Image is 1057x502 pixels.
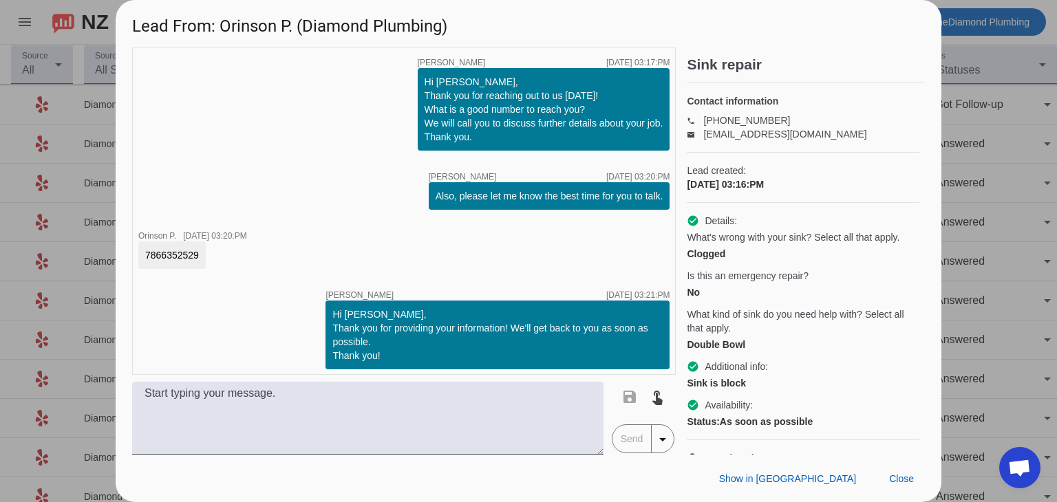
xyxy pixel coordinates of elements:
span: Is this an emergency repair? [687,269,809,283]
div: [DATE] 03:17:PM [606,58,670,67]
span: [PERSON_NAME] [429,173,497,181]
button: Show in [GEOGRAPHIC_DATA] [708,466,867,491]
span: What's wrong with your sink? Select all that apply. [687,230,899,244]
div: [DATE] 03:16:PM [687,177,919,191]
button: Close [878,466,925,491]
h4: Contact information [687,94,919,108]
div: Sink is block [687,376,919,390]
div: Hi [PERSON_NAME], Thank you for providing your information! We'll get back to you as soon as poss... [332,307,663,362]
span: Lead created: [687,164,919,177]
div: Hi [PERSON_NAME], Thank you for reaching out to us [DATE]! What is a good number to reach you? We... [425,75,663,144]
mat-icon: check_circle [687,360,699,373]
div: Open chat [999,447,1040,488]
span: [PERSON_NAME] [325,291,394,299]
div: [DATE] 03:21:PM [606,291,670,299]
mat-icon: check_circle [687,215,699,227]
a: [EMAIL_ADDRESS][DOMAIN_NAME] [703,129,866,140]
h2: Sink repair [687,58,925,72]
mat-icon: email [687,131,703,138]
span: Details: [705,214,737,228]
span: Additional info: [705,360,768,373]
a: [PHONE_NUMBER] [703,115,790,126]
mat-icon: location_on [687,452,703,463]
mat-icon: touch_app [649,389,665,405]
mat-icon: phone [687,117,703,124]
span: What kind of sink do you need help with? Select all that apply. [687,307,919,335]
div: As soon as possible [687,415,919,428]
div: Also, please let me know the best time for you to talk.​ [436,189,663,203]
span: Availability: [705,398,753,412]
div: No [687,285,919,299]
div: 7866352529 [145,248,199,262]
div: Double Bowl [687,338,919,351]
span: Close [889,473,914,484]
span: Orinson P. [138,231,176,241]
span: 33160 [703,451,789,465]
mat-icon: check_circle [687,399,699,411]
span: Show in [GEOGRAPHIC_DATA] [719,473,856,484]
div: Clogged [687,247,919,261]
div: [DATE] 03:20:PM [183,232,246,240]
span: [PERSON_NAME] [418,58,486,67]
mat-icon: arrow_drop_down [654,431,671,448]
strong: Status: [687,416,719,427]
strong: Postal Code: [703,452,762,463]
div: [DATE] 03:20:PM [606,173,670,181]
